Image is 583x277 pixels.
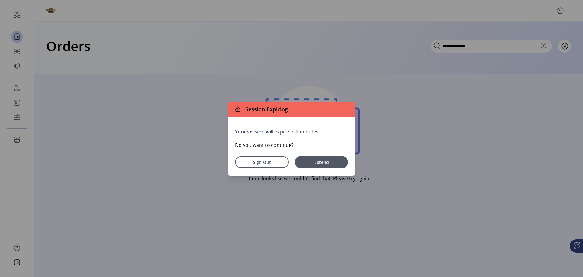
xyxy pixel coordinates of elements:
[295,156,348,168] button: Extend
[235,156,289,168] button: Sign Out
[243,105,288,113] span: Session Expiring
[235,128,348,135] p: Your session will expire in 2 minutes.
[243,159,281,165] span: Sign Out
[235,141,348,149] p: Do you want to continue?
[298,159,345,165] span: Extend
